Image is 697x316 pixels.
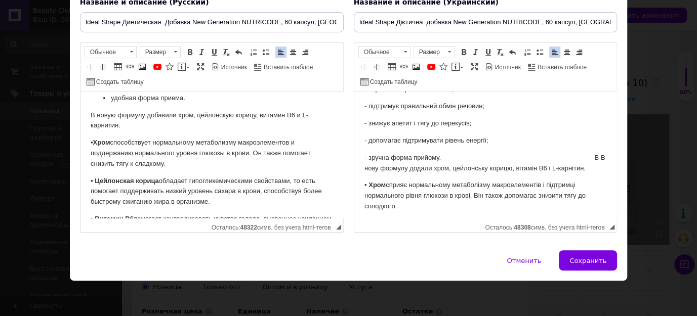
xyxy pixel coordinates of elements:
[10,23,365,44] p: обладает гипогликемическими свойствами, то есть помогает поддерживать низкий уровень сахара в кро...
[196,47,208,58] a: Курсив (Ctrl+I)
[10,27,253,37] p: - знижує апетит і тягу до перекусів;
[248,47,259,58] a: Вставить / удалить нумерованный список
[438,61,449,72] a: Вставить иконку
[386,61,397,72] a: Таблица
[13,47,30,55] strong: Хром
[85,76,145,87] a: Создать таблицу
[176,61,191,72] a: Вставить сообщение
[411,61,422,72] a: Изображение
[522,47,533,58] a: Вставить / удалить нумерованный список
[300,47,311,58] a: По правому краю
[137,61,148,72] a: Изображение
[485,221,609,231] div: Подсчет символов
[609,224,614,230] span: Перетащите для изменения размера
[221,47,232,58] a: Убрать форматирование
[10,19,253,40] p: В новую формулу добавили хром, цейлонскую корицу, витамин В6 и L-карнитин.
[561,47,572,58] a: По центру
[469,61,480,72] a: Развернуть
[414,47,444,58] span: Размер
[569,257,606,264] span: Сохранить
[212,221,336,231] div: Подсчет символов
[140,47,171,58] span: Размер
[336,224,341,230] span: Перетащите для изменения размера
[368,78,418,86] span: Создать таблицу
[10,61,253,82] p: - зручна форма прийому. В В нову формулу додали хром, цейлонську корицю, вітамін В6 і L-карнітин.
[125,61,136,72] a: Вставить/Редактировать ссылку (Ctrl+L)
[458,47,469,58] a: Полужирный (Ctrl+B)
[10,85,78,93] strong: ▪ Цейлонская корица
[354,92,617,218] iframe: Визуальный текстовый редактор, 4A863DC4-5C0E-4CE8-A319-A0EEB47EF796
[371,61,382,72] a: Увеличить отступ
[10,10,253,20] p: - підтримує правильний обмін речовин;
[10,68,365,89] p: способствует выработке энергии за счет сжигания жира. Ускоряет пассивное жиросжигание и повышает ...
[359,47,400,58] span: Обычное
[30,2,232,12] p: удобная форма приема.
[549,47,560,58] a: По левому краю
[536,63,587,72] span: Вставить шаблон
[164,61,175,72] a: Вставить иконку
[85,61,96,72] a: Уменьшить отступ
[184,47,195,58] a: Полужирный (Ctrl+B)
[494,63,521,72] span: Источник
[495,47,506,58] a: Убрать форматирование
[10,46,253,77] p: ▪ способствует нормальному метаболизму макроэлементов и поддержанию нормального уровня глюкозы в ...
[10,97,85,104] strong: ▪ [GEOGRAPHIC_DATA]
[152,61,163,72] a: Добавить видео с YouTube
[534,47,545,58] a: Вставить / удалить маркированный список
[526,61,588,72] a: Вставить шаблон
[482,47,494,58] a: Подчеркнутый (Ctrl+U)
[507,257,541,264] span: Отменить
[450,61,465,72] a: Вставить сообщение
[275,47,286,58] a: По левому краю
[10,44,253,55] p: - допомагає підтримувати рівень енергії;
[10,69,51,76] strong: ▪ L-карнитин
[80,92,343,218] iframe: Визуальный текстовый редактор, D81CE37E-A809-4844-BF50-E1E300BAAD4C
[233,47,244,58] a: Отменить (Ctrl+Z)
[398,61,409,72] a: Вставить/Редактировать ссылку (Ctrl+L)
[240,224,257,231] span: 48322
[260,47,271,58] a: Вставить / удалить маркированный список
[288,47,299,58] a: По центру
[10,52,53,59] strong: ▪ Витамин В6
[358,46,411,58] a: Обычное
[209,47,220,58] a: Подчеркнутый (Ctrl+U)
[10,84,253,116] p: обладает гипогликемическими свойствами, то есть помогает поддерживать низкий уровень сахара в кро...
[484,61,522,72] a: Источник
[220,63,247,72] span: Источник
[262,63,313,72] span: Вставить шаблон
[10,51,365,61] p: помогает контролировать чувство голода, вызванное усилением тревоги и стресса.
[95,78,144,86] span: Создать таблицу
[253,61,314,72] a: Вставить шаблон
[112,61,124,72] a: Таблица
[10,24,78,32] strong: ▪ Цейлонская корица
[85,46,137,58] a: Обычное
[210,61,249,72] a: Источник
[573,47,585,58] a: По правому краю
[97,61,108,72] a: Увеличить отступ
[195,61,206,72] a: Развернуть
[496,250,552,270] button: Отменить
[414,46,455,58] a: Размер
[10,123,53,131] strong: ▪ Витамин В6
[514,224,530,231] span: 48308
[140,46,181,58] a: Размер
[559,250,617,270] button: Сохранить
[359,61,370,72] a: Уменьшить отступ
[10,96,365,127] p: является сильным природным антиоксидантом и противовоспалительным средством, который помогает под...
[10,122,253,144] p: помогает контролировать чувство голода, вызванное усилением тревоги и стресса.
[507,47,518,58] a: Отменить (Ctrl+Z)
[85,47,127,58] span: Обычное
[10,89,31,97] strong: ▪ Хром
[10,88,253,120] p: сприяє нормальному метаболізму макроелементів і підтримці нормального рівня глюкози в крові. Він ...
[359,76,419,87] a: Создать таблицу
[426,61,437,72] a: Добавить видео с YouTube
[470,47,481,58] a: Курсив (Ctrl+I)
